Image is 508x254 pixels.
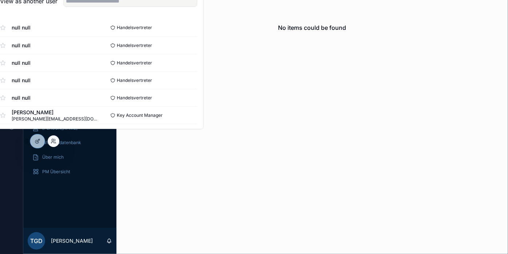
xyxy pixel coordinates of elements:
[12,24,31,31] span: null null
[30,237,43,245] span: TgD
[12,116,99,122] span: [PERSON_NAME][EMAIL_ADDRESS][DOMAIN_NAME]
[12,77,31,84] span: null null
[117,25,152,31] span: Handelsvertreter
[28,136,112,149] a: Wissensdatenbank
[117,95,152,101] span: Handelsvertreter
[28,151,112,164] a: Über mich
[12,59,31,67] span: null null
[51,237,93,245] p: [PERSON_NAME]
[117,60,152,66] span: Handelsvertreter
[12,42,31,49] span: null null
[28,165,112,178] a: PM Übersicht
[42,140,81,146] span: Wissensdatenbank
[12,109,99,116] span: [PERSON_NAME]
[42,169,70,175] span: PM Übersicht
[278,23,346,32] h2: No items could be found
[117,112,163,118] span: Key Account Manager
[117,78,152,83] span: Handelsvertreter
[42,154,64,160] span: Über mich
[117,43,152,48] span: Handelsvertreter
[12,94,31,102] span: null null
